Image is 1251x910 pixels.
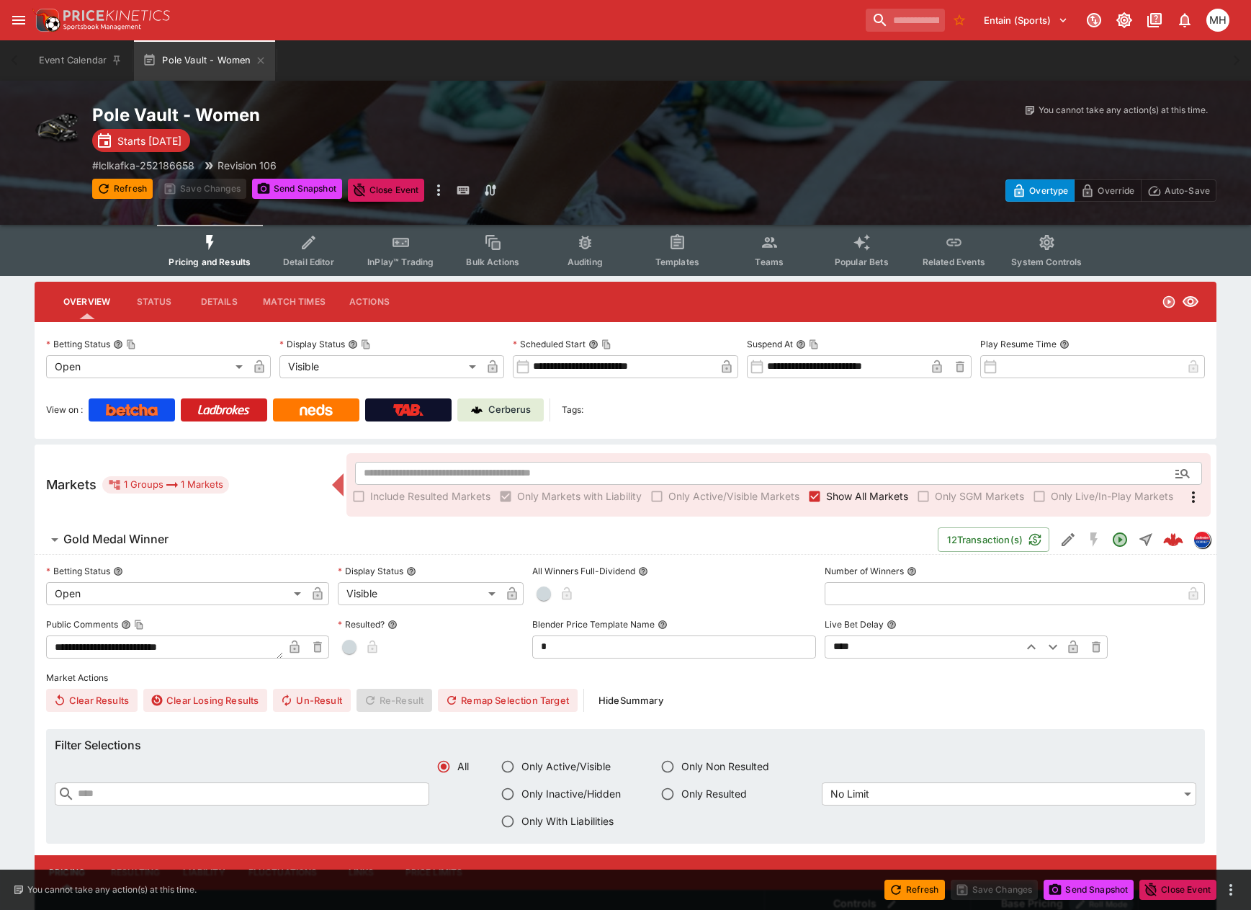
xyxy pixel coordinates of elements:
div: lclkafka [1193,531,1211,548]
button: Documentation [1142,7,1167,33]
p: Overtype [1029,183,1068,198]
button: Resulting [99,855,171,890]
span: Include Resulted Markets [370,489,490,504]
div: 91691745-9cb3-4031-9bc5-37320aaffb9a [1163,530,1183,550]
button: Overtype [1005,179,1075,202]
button: more [430,179,447,202]
p: You cannot take any action(s) at this time. [27,883,197,896]
span: All [457,759,469,774]
button: Copy To Clipboard [126,339,136,349]
button: Betting StatusCopy To Clipboard [113,339,123,349]
button: Notifications [1172,7,1198,33]
p: Revision 106 [218,158,277,173]
button: Play Resume Time [1059,339,1070,349]
svg: Visible [1182,293,1199,311]
span: InPlay™ Trading [367,257,434,267]
span: Teams [755,257,784,267]
img: Cerberus [471,404,483,416]
p: Suspend At [747,338,793,350]
button: Copy To Clipboard [134,620,144,630]
svg: More [1185,489,1202,506]
button: Close Event [1139,880,1216,900]
button: Copy To Clipboard [809,339,819,349]
img: TabNZ [393,404,423,416]
button: Remap Selection Target [438,689,578,712]
button: Michael Hutchinson [1202,4,1234,36]
label: Market Actions [46,667,1205,689]
button: Liability [171,855,236,890]
span: Show All Markets [826,489,908,504]
button: Betting Status [113,566,123,576]
input: search [866,9,945,32]
p: Copy To Clipboard [92,158,194,173]
button: Resulted? [387,620,398,630]
button: Pricing [35,855,99,890]
button: Refresh [92,179,153,199]
div: Michael Hutchinson [1206,9,1229,32]
button: SGM Disabled [1081,527,1107,553]
button: Fluctuations [237,855,329,890]
button: 12Transaction(s) [938,527,1049,552]
button: Connected to PK [1081,7,1107,33]
span: Only Active/Visible [521,759,611,774]
span: Auditing [568,257,603,267]
img: Betcha [106,404,158,416]
p: Scheduled Start [513,338,586,350]
img: logo-cerberus--red.svg [1163,530,1183,550]
button: Actions [337,285,402,319]
h6: Filter Selections [55,738,1196,753]
img: Neds [300,404,332,416]
span: Only SGM Markets [935,489,1024,504]
span: Detail Editor [283,257,334,267]
span: Re-Result [357,689,432,712]
button: open drawer [6,7,32,33]
p: Display Status [338,565,403,577]
button: Send Snapshot [252,179,342,199]
label: View on : [46,398,83,421]
button: Match Times [251,285,337,319]
div: Event type filters [157,225,1093,276]
label: Tags: [562,398,583,421]
button: HideSummary [590,689,672,712]
p: Number of Winners [825,565,904,577]
span: Only Inactive/Hidden [521,786,621,801]
a: 91691745-9cb3-4031-9bc5-37320aaffb9a [1159,525,1188,554]
p: Override [1098,183,1134,198]
p: Starts [DATE] [117,133,181,148]
button: Auto-Save [1141,179,1216,202]
span: Only Resulted [681,786,747,801]
button: Display StatusCopy To Clipboard [348,339,358,349]
button: Un-Result [273,689,350,712]
img: Sportsbook Management [63,24,141,30]
button: Edit Detail [1055,527,1081,553]
svg: Open [1111,531,1129,548]
img: PriceKinetics [63,10,170,21]
div: No Limit [822,782,1196,806]
p: Play Resume Time [980,338,1057,350]
span: System Controls [1011,257,1082,267]
button: Open [1170,460,1196,486]
button: Close Event [348,179,425,202]
span: Templates [655,257,699,267]
span: Only Live/In-Play Markets [1051,489,1173,504]
button: Refresh [884,880,945,900]
span: Bulk Actions [466,257,519,267]
button: Live Bet Delay [887,620,897,630]
button: All Winners Full-Dividend [638,566,648,576]
button: Status [122,285,187,319]
img: athletics.png [35,104,81,150]
a: Cerberus [457,398,544,421]
img: PriceKinetics Logo [32,6,60,35]
h2: Copy To Clipboard [92,104,655,126]
p: Cerberus [488,403,531,417]
span: Only With Liabilities [521,813,614,829]
button: Price Limits [394,855,475,890]
button: Public CommentsCopy To Clipboard [121,620,131,630]
button: Copy To Clipboard [601,339,611,349]
button: Overview [52,285,122,319]
img: Ladbrokes [197,404,250,416]
h5: Markets [46,476,97,493]
button: Scheduled StartCopy To Clipboard [588,339,598,349]
button: Links [329,855,394,890]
